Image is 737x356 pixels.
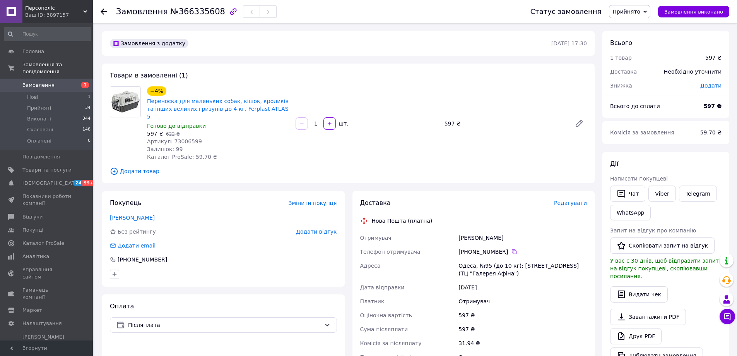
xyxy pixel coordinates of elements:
[82,180,95,186] span: 99+
[610,39,632,46] span: Всього
[530,8,602,15] div: Статус замовлення
[610,237,715,254] button: Скопіювати запит на відгук
[700,83,722,89] span: Додати
[610,160,618,167] span: Дії
[147,154,217,160] span: Каталог ProSale: 59.70 ₴
[110,39,188,48] div: Замовлення з додатку
[109,242,156,249] div: Додати email
[610,186,645,202] button: Чат
[360,199,391,206] span: Доставка
[610,328,662,344] a: Друк PDF
[22,287,72,301] span: Гаманець компанії
[610,258,719,279] span: У вас є 30 днів, щоб відправити запит на відгук покупцеві, скопіювавши посилання.
[360,249,421,255] span: Телефон отримувача
[110,167,587,175] span: Додати товар
[22,266,72,280] span: Управління сайтом
[360,298,385,304] span: Платник
[110,303,134,310] span: Оплата
[700,129,722,136] span: 59.70 ₴
[457,294,588,308] div: Отримувач
[610,205,651,220] a: WhatsApp
[457,231,588,245] div: [PERSON_NAME]
[22,82,55,89] span: Замовлення
[457,322,588,336] div: 597 ₴
[610,309,686,325] a: Завантажити PDF
[571,116,587,131] a: Редагувати
[360,235,392,241] span: Отримувач
[610,55,632,61] span: 1 товар
[147,123,206,129] span: Готово до відправки
[705,54,722,62] div: 597 ₴
[22,213,43,220] span: Відгуки
[612,9,640,15] span: Прийнято
[658,6,729,17] button: Замовлення виконано
[85,105,91,112] span: 34
[659,63,726,80] div: Необхідно уточнити
[22,307,42,314] span: Маркет
[110,199,142,206] span: Покупець
[610,103,660,109] span: Всього до сплати
[22,48,44,55] span: Головна
[610,83,632,89] span: Знижка
[22,180,80,187] span: [DEMOGRAPHIC_DATA]
[27,94,38,101] span: Нові
[147,131,163,137] span: 597 ₴
[27,126,53,133] span: Скасовані
[720,309,735,324] button: Чат з покупцем
[648,186,675,202] a: Viber
[370,217,434,225] div: Нова Пошта (платна)
[22,320,62,327] span: Налаштування
[664,9,723,15] span: Замовлення виконано
[116,7,168,16] span: Замовлення
[360,326,408,332] span: Сума післяплати
[27,138,51,144] span: Оплачені
[110,87,140,117] img: Переноска для маленьких собак, кішок, кроликів та інших великих гризунів до 4 кг. Ferplast ATLAS 5
[82,126,91,133] span: 148
[22,167,72,174] span: Товари та послуги
[22,240,64,247] span: Каталог ProSale
[88,138,91,144] span: 0
[360,340,422,346] span: Комісія за післяплату
[610,286,668,303] button: Видати чек
[81,82,89,88] span: 1
[82,115,91,122] span: 344
[360,312,412,318] span: Оціночна вартість
[128,321,321,329] span: Післяплата
[360,284,405,291] span: Дата відправки
[289,200,337,206] span: Змінити покупця
[22,193,72,207] span: Показники роботи компанії
[360,263,381,269] span: Адреса
[457,308,588,322] div: 597 ₴
[441,118,568,129] div: 597 ₴
[101,8,107,15] div: Повернутися назад
[25,12,93,19] div: Ваш ID: 3897157
[679,186,717,202] a: Telegram
[170,7,225,16] span: №366335608
[117,256,168,263] div: [PHONE_NUMBER]
[147,98,289,120] a: Переноска для маленьких собак, кішок, кроликів та інших великих гризунів до 4 кг. Ferplast ATLAS 5
[610,129,674,136] span: Комісія за замовлення
[22,153,60,160] span: Повідомлення
[337,120,349,127] div: шт.
[147,138,202,144] span: Артикул: 73006599
[4,27,91,41] input: Пошук
[22,253,49,260] span: Аналітика
[296,229,337,235] span: Додати відгук
[147,146,183,152] span: Залишок: 99
[610,175,668,182] span: Написати покупцеві
[551,40,587,46] time: [DATE] 17:30
[457,280,588,294] div: [DATE]
[110,215,155,221] a: [PERSON_NAME]
[704,103,722,109] b: 597 ₴
[457,336,588,350] div: 31.94 ₴
[458,248,587,256] div: [PHONE_NUMBER]
[610,69,637,75] span: Доставка
[610,227,696,234] span: Запит на відгук про компанію
[110,72,188,79] span: Товари в замовленні (1)
[22,334,72,355] span: [PERSON_NAME] та рахунки
[27,105,51,112] span: Прийняті
[22,227,43,234] span: Покупці
[457,259,588,280] div: Одеса, №95 (до 10 кг): [STREET_ADDRESS] (ТЦ "Галерея Афіна")
[554,200,587,206] span: Редагувати
[25,5,83,12] span: Персополіс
